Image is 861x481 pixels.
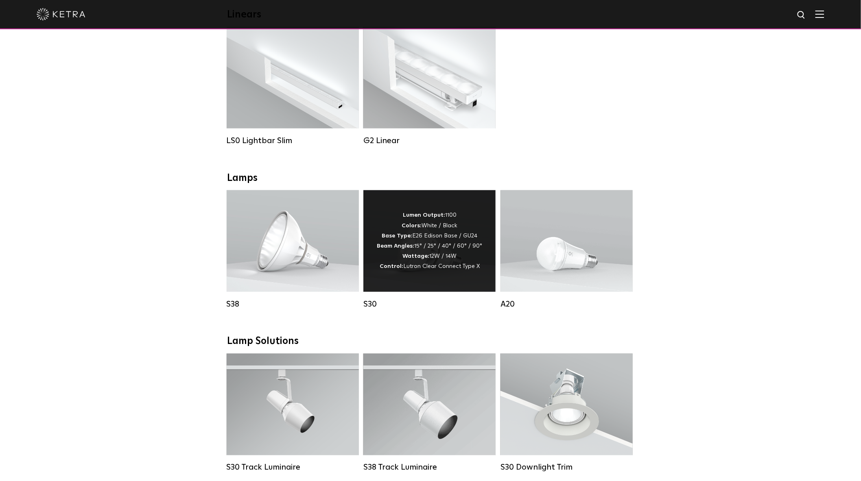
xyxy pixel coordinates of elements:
[227,27,359,145] a: LS0 Lightbar Slim Lumen Output:200 / 350Colors:White / BlackControl:X96 Controller
[227,463,359,472] div: S30 Track Luminaire
[380,263,403,269] strong: Control:
[363,190,496,309] a: S30 Lumen Output:1100Colors:White / BlackBase Type:E26 Edison Base / GU24Beam Angles:15° / 25° / ...
[363,354,496,472] a: S38 Track Luminaire Lumen Output:1100Colors:White / BlackBeam Angles:10° / 25° / 40° / 60°Wattage...
[227,336,634,348] div: Lamp Solutions
[500,463,633,472] div: S30 Downlight Trim
[500,299,633,309] div: A20
[797,10,807,20] img: search icon
[363,136,496,146] div: G2 Linear
[227,299,359,309] div: S38
[402,253,429,259] strong: Wattage:
[363,27,496,145] a: G2 Linear Lumen Output:400 / 700 / 1000Colors:WhiteBeam Angles:Flood / [GEOGRAPHIC_DATA] / Narrow...
[363,463,496,472] div: S38 Track Luminaire
[363,299,496,309] div: S30
[227,354,359,472] a: S30 Track Luminaire Lumen Output:1100Colors:White / BlackBeam Angles:15° / 25° / 40° / 60° / 90°W...
[500,354,633,472] a: S30 Downlight Trim S30 Downlight Trim
[227,136,359,146] div: LS0 Lightbar Slim
[403,263,480,269] span: Lutron Clear Connect Type X
[402,223,422,229] strong: Colors:
[227,172,634,184] div: Lamps
[382,233,412,239] strong: Base Type:
[403,212,445,218] strong: Lumen Output:
[815,10,824,18] img: Hamburger%20Nav.svg
[377,210,482,272] div: 1100 White / Black E26 Edison Base / GU24 15° / 25° / 40° / 60° / 90° 12W / 14W
[500,190,633,309] a: A20 Lumen Output:600 / 800Colors:White / BlackBase Type:E26 Edison Base / GU24Beam Angles:Omni-Di...
[37,8,85,20] img: ketra-logo-2019-white
[377,243,414,249] strong: Beam Angles:
[227,190,359,309] a: S38 Lumen Output:1100Colors:White / BlackBase Type:E26 Edison Base / GU24Beam Angles:10° / 25° / ...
